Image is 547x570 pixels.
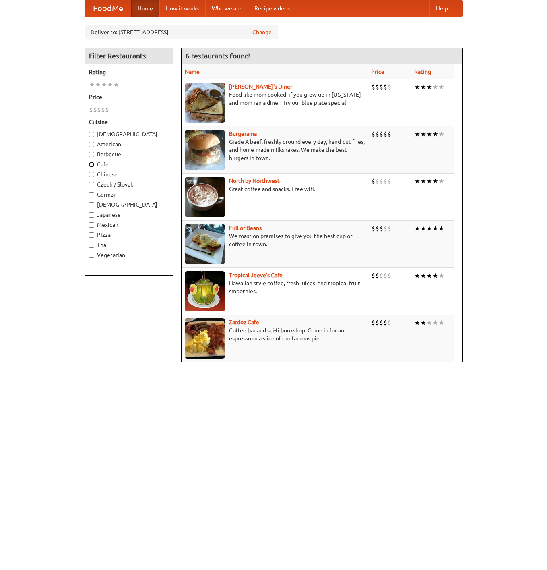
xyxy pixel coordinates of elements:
[379,83,383,91] li: $
[414,83,420,91] li: ★
[438,318,444,327] li: ★
[89,160,169,168] label: Cafe
[89,241,169,249] label: Thai
[229,131,257,137] a: Burgerama
[420,83,426,91] li: ★
[89,105,93,114] li: $
[438,130,444,139] li: ★
[89,243,94,248] input: Thai
[101,80,107,89] li: ★
[432,224,438,233] li: ★
[185,185,365,193] p: Great coffee and snacks. Free wifi.
[185,130,225,170] img: burgerama.jpg
[89,152,94,157] input: Barbecue
[432,130,438,139] li: ★
[383,83,387,91] li: $
[426,224,432,233] li: ★
[185,224,225,264] img: beans.jpg
[185,177,225,217] img: north.jpg
[89,132,94,137] input: [DEMOGRAPHIC_DATA]
[85,48,173,64] h4: Filter Restaurants
[205,0,248,17] a: Who we are
[414,68,431,75] a: Rating
[89,150,169,158] label: Barbecue
[185,279,365,295] p: Hawaiian style coffee, fresh juices, and tropical fruit smoothies.
[229,319,259,325] b: Zardoz Cafe
[89,192,94,197] input: German
[89,202,94,207] input: [DEMOGRAPHIC_DATA]
[89,118,169,126] h5: Cuisine
[185,318,225,359] img: zardoz.jpg
[89,68,169,76] h5: Rating
[97,105,101,114] li: $
[375,318,379,327] li: $
[379,177,383,186] li: $
[89,222,94,228] input: Mexican
[387,177,391,186] li: $
[85,25,278,39] div: Deliver to: [STREET_ADDRESS]
[185,271,225,311] img: jeeves.jpg
[379,130,383,139] li: $
[383,318,387,327] li: $
[229,178,280,184] a: North by Northwest
[107,80,113,89] li: ★
[414,224,420,233] li: ★
[379,318,383,327] li: $
[89,93,169,101] h5: Price
[185,326,365,342] p: Coffee bar and sci-fi bookshop. Come in for an espresso or a slice of our famous pie.
[113,80,119,89] li: ★
[426,271,432,280] li: ★
[93,105,97,114] li: $
[387,318,391,327] li: $
[420,130,426,139] li: ★
[426,318,432,327] li: ★
[89,162,94,167] input: Cafe
[89,170,169,178] label: Chinese
[89,130,169,138] label: [DEMOGRAPHIC_DATA]
[105,105,109,114] li: $
[185,91,365,107] p: Food like mom cooked, if you grew up in [US_STATE] and mom ran a diner. Try our blue plate special!
[89,221,169,229] label: Mexican
[89,231,169,239] label: Pizza
[371,130,375,139] li: $
[89,140,169,148] label: American
[371,68,384,75] a: Price
[379,271,383,280] li: $
[432,177,438,186] li: ★
[89,191,169,199] label: German
[371,177,375,186] li: $
[375,271,379,280] li: $
[89,80,95,89] li: ★
[383,177,387,186] li: $
[185,83,225,123] img: sallys.jpg
[438,224,444,233] li: ★
[379,224,383,233] li: $
[85,0,131,17] a: FoodMe
[185,68,200,75] a: Name
[438,271,444,280] li: ★
[229,272,283,278] a: Tropical Jeeve's Cafe
[371,318,375,327] li: $
[420,318,426,327] li: ★
[229,83,292,90] a: [PERSON_NAME]'s Diner
[229,225,262,231] a: Full of Beans
[375,177,379,186] li: $
[420,224,426,233] li: ★
[387,271,391,280] li: $
[89,251,169,259] label: Vegetarian
[89,142,94,147] input: American
[89,182,94,187] input: Czech / Slovak
[426,177,432,186] li: ★
[432,83,438,91] li: ★
[185,232,365,248] p: We roast on premises to give you the best cup of coffee in town.
[89,232,94,238] input: Pizza
[375,130,379,139] li: $
[432,318,438,327] li: ★
[420,177,426,186] li: ★
[95,80,101,89] li: ★
[159,0,205,17] a: How it works
[89,180,169,189] label: Czech / Slovak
